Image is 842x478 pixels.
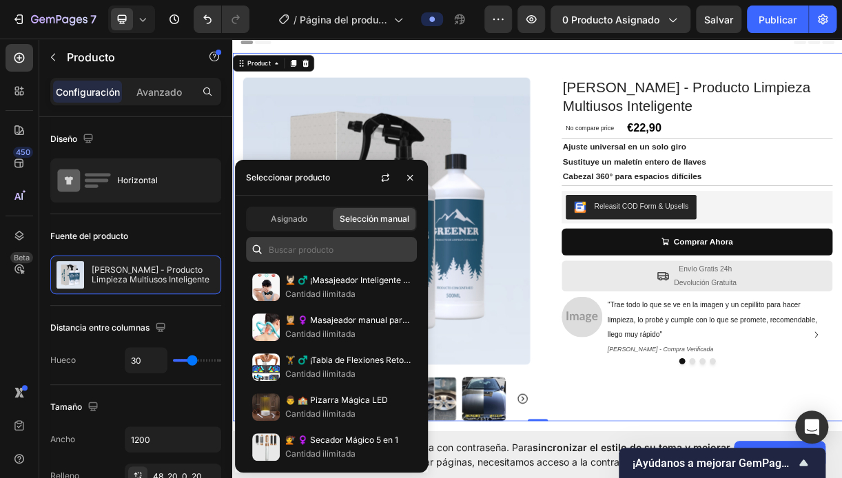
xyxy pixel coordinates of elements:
button: Comprar Ahora [446,266,813,302]
span: Página del producto - [DATE] 12:00:49 [300,12,388,27]
p: Cantidad ilimitada [285,287,411,301]
button: Salvar [696,6,741,33]
p: Cantidad ilimitada [285,367,411,381]
p: Cantidad ilimitada [285,407,411,421]
button: Publicar [747,6,808,33]
h1: [PERSON_NAME] - Producto Limpieza Multiusos Inteligente [446,61,813,114]
i: [PERSON_NAME] - Compra Verificada [508,425,651,435]
font: Hueco [50,354,76,366]
input: Automático [125,348,167,373]
font: Distancia entre columnas [50,322,150,334]
p: 🏋️ ♂️ ¡Tabla de Flexiones Reto para ponerse en Forma! 📦 [285,353,411,367]
span: "Trae todo lo que se ve en la imagen y un cepillito para hacer limpieza, lo probé y cumple con lo... [508,364,792,415]
span: Envío Gratis 24h [604,315,676,326]
p: [PERSON_NAME] - Producto Limpieza Multiusos Inteligente [92,265,215,284]
div: €22,90 [533,114,582,145]
button: Mostrar encuesta - ¡Ayúdanos a mejorar las GemPages! [633,455,812,471]
span: Tu página está protegida con contraseña. Para al diseñar páginas, necesitamos acceso a la contras... [320,440,734,469]
img: colecciones [252,433,280,461]
strong: Cabezal 360° para espacios difíciles [447,189,635,201]
p: Cantidad ilimitada [285,327,411,341]
div: 450 [13,147,33,158]
button: Permitir acceso [734,441,825,468]
button: Dot [633,441,641,450]
div: Deshacer/Rehacer [194,6,249,33]
img: Característica de producto IMG [57,261,84,289]
span: Salvar [704,14,733,25]
p: 7 [90,11,96,28]
span: Asignado [271,213,307,225]
p: No compare price [451,125,517,134]
font: Seleccionar producto [246,172,330,184]
span: Selección manual [340,213,409,225]
p: Configuración [56,85,120,99]
input: Search in Settings & Advanced [246,237,417,262]
p: 💇 ♀️ Secador Mágico 5 en 1 [285,433,411,447]
img: colecciones [252,313,280,341]
p: 👨 🏫 Pizarra Mágica LED [285,393,411,407]
button: 7 [6,6,103,33]
button: Carousel Next Arrow [780,399,802,421]
p: 💆🏼 ♀️ Masajeador manual para cervicales/cuello. [285,313,411,327]
span: / [294,12,297,27]
img: CKKYs5695_ICEAE=.webp [462,229,479,245]
p: Cantidad ilimitada [285,447,411,461]
div: Horizontal [117,165,201,196]
span: 0 producto asignado [562,12,659,27]
button: Dot [605,441,613,450]
button: Dot [619,441,627,450]
img: 2237x1678 [446,358,501,413]
input: Automático [125,427,220,452]
iframe: Design area [232,32,842,437]
p: 💆🏻 ♂️ ¡Masajeador Inteligente de Espalda sin Cables! [285,273,411,287]
div: Abra Intercom Messenger [795,411,828,444]
font: Ancho [50,433,75,446]
font: Tamaño [50,401,82,413]
font: Fuente del producto [50,230,128,242]
img: colecciones [252,353,280,381]
button: Releasit COD Form & Upsells [451,220,628,253]
p: Product [67,49,184,65]
button: 0 producto asignado [551,6,690,33]
button: Dot [646,441,655,450]
div: Beta [10,252,33,263]
span: Devolución Gratuita [598,334,683,345]
strong: Ajuste universal en un solo giro [447,149,615,161]
div: Product [17,36,54,48]
div: Comprar Ahora [597,274,678,294]
span: ¡Ayúdanos a mejorar GemPages! [633,457,795,470]
img: colecciones [252,393,280,421]
img: colecciones [252,273,280,301]
font: Publicar [759,12,797,27]
strong: Sustituye un maletín entero de llaves [447,169,641,181]
div: Releasit COD Form & Upsells [490,229,617,243]
p: Avanzado [136,85,182,99]
font: Diseño [50,133,77,145]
